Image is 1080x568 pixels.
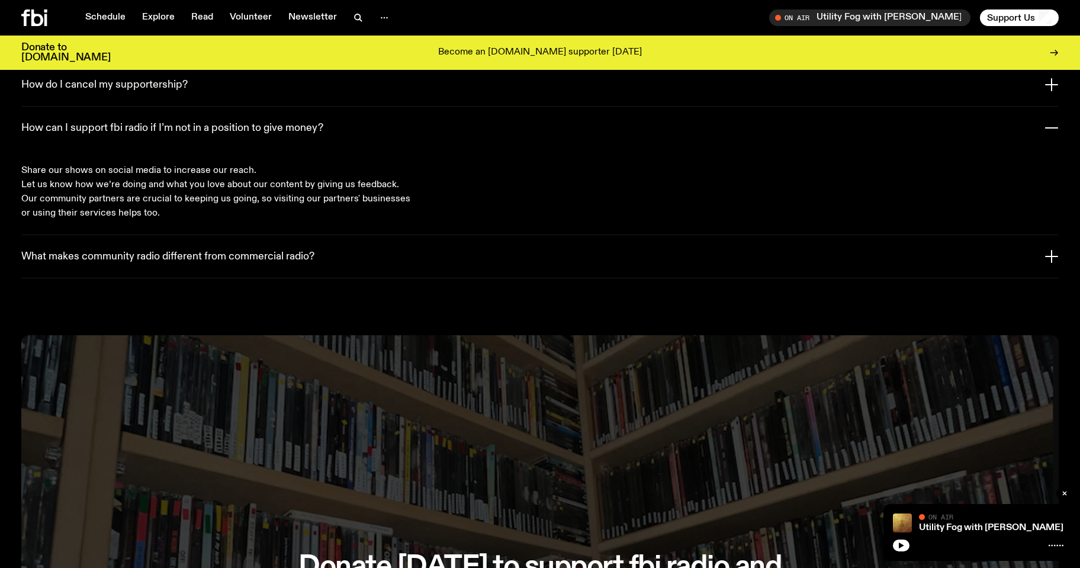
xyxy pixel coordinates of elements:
button: How can I support fbi radio if I’m not in a position to give money? [21,107,1059,149]
p: Become an [DOMAIN_NAME] supporter [DATE] [438,47,642,58]
button: How do I cancel my supportership? [21,63,1059,106]
span: Support Us [987,12,1035,23]
a: Read [184,9,220,26]
p: Share our shows on social media to increase our reach. [21,163,419,178]
img: Cover for EYDN's single "Gold" [893,514,912,532]
h3: Donate to [DOMAIN_NAME] [21,43,111,63]
button: On AirUtility Fog with [PERSON_NAME] [769,9,970,26]
h3: How do I cancel my supportership? [21,79,188,92]
a: Explore [135,9,182,26]
a: Utility Fog with [PERSON_NAME] [919,523,1063,532]
p: Our community partners are crucial to keeping us going, so visiting our partners' businesses or u... [21,192,419,220]
span: On Air [928,513,953,521]
h3: What makes community radio different from commercial radio? [21,251,314,264]
a: Newsletter [281,9,344,26]
button: Support Us [980,9,1059,26]
button: What makes community radio different from commercial radio? [21,235,1059,278]
h3: How can I support fbi radio if I’m not in a position to give money? [21,122,323,135]
a: Volunteer [223,9,279,26]
a: Schedule [78,9,133,26]
p: Let us know how we’re doing and what you love about our content by giving us feedback. [21,178,419,192]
